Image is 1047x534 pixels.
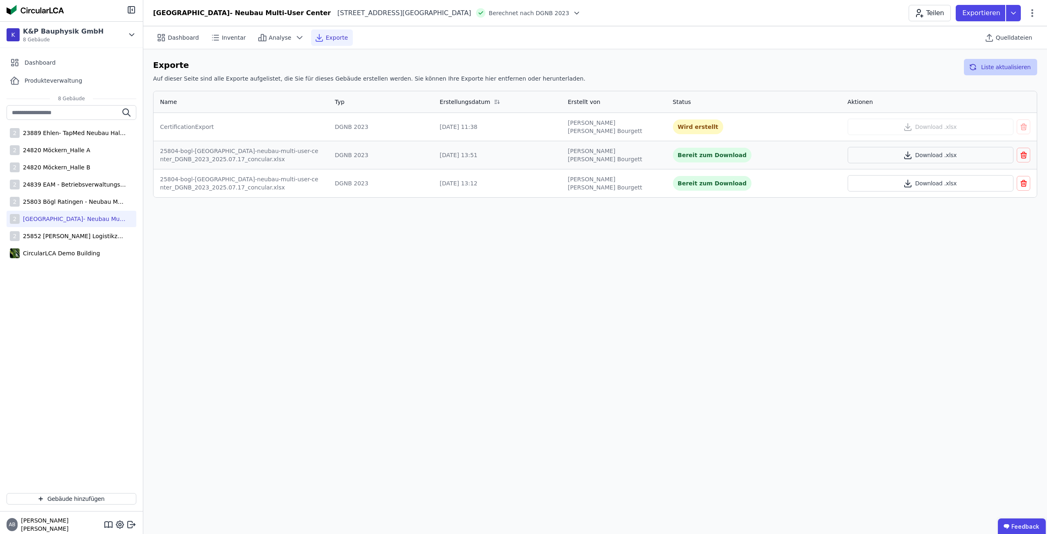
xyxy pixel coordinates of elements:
div: Typ [335,98,345,106]
div: Erstellt von [568,98,600,106]
span: 8 Gebäude [50,95,93,102]
div: 25804-bogl-[GEOGRAPHIC_DATA]-neubau-multi-user-center_DGNB_2023_2025.07.17_concular.xlsx [160,147,322,163]
div: K [7,28,20,41]
div: [GEOGRAPHIC_DATA]- Neubau Multi-User Center [20,215,126,223]
div: DGNB 2023 [335,123,426,131]
div: Bereit zum Download [673,176,752,191]
div: 25803 Bögl Ratingen - Neubau Multi-User Center [20,198,126,206]
div: [GEOGRAPHIC_DATA]- Neubau Multi-User Center [153,8,331,18]
span: [PERSON_NAME] [PERSON_NAME] [18,516,104,533]
div: Name [160,98,177,106]
span: Inventar [222,34,246,42]
div: 2 [10,180,20,189]
div: 2 [10,214,20,224]
span: Quelldateien [996,34,1032,42]
div: CircularLCA Demo Building [20,249,100,257]
div: Aktionen [848,98,873,106]
span: Exporte [326,34,348,42]
span: Produkteverwaltung [25,77,82,85]
span: Dashboard [168,34,199,42]
button: Liste aktualisieren [964,59,1037,75]
div: K&P Bauphysik GmbH [23,27,104,36]
div: [PERSON_NAME] [PERSON_NAME] Bourgett [568,147,659,163]
img: CircularLCA Demo Building [10,247,20,260]
button: Teilen [909,5,951,21]
button: Download .xlsx [848,119,1014,135]
div: Bereit zum Download [673,148,752,162]
h6: Exporte [153,59,585,71]
h6: Auf dieser Seite sind alle Exporte aufgelistet, die Sie für dieses Gebäude erstellen werden. Sie ... [153,74,585,83]
p: Exportieren [962,8,1002,18]
span: Berechnet nach DGNB 2023 [489,9,569,17]
div: 2 [10,128,20,138]
div: 2 [10,162,20,172]
button: Download .xlsx [848,175,1014,192]
div: CertificationExport [160,123,322,131]
div: 24820 Möckern_Halle B [20,163,90,171]
div: DGNB 2023 [335,179,426,187]
div: [DATE] 13:12 [440,179,555,187]
div: [DATE] 13:51 [440,151,555,159]
button: Gebäude hinzufügen [7,493,136,505]
div: 2 [10,231,20,241]
div: 25852 [PERSON_NAME] Logistikzentrum [20,232,126,240]
span: AB [9,522,15,527]
div: 24839 EAM - Betriebsverwaltungsgebäude (KM) [20,180,126,189]
div: [PERSON_NAME] [PERSON_NAME] Bourgett [568,119,659,135]
div: 2 [10,145,20,155]
div: [DATE] 11:38 [440,123,555,131]
span: Dashboard [25,59,56,67]
div: 2 [10,197,20,207]
span: Analyse [269,34,291,42]
div: 24820 Möckern_Halle A [20,146,90,154]
div: DGNB 2023 [335,151,426,159]
div: Erstellungsdatum [440,98,490,106]
span: 8 Gebäude [23,36,104,43]
img: Concular [7,5,64,15]
div: 23889 Ehlen- TapMed Neubau Halle 2 [20,129,126,137]
div: Status [673,98,691,106]
button: Download .xlsx [848,147,1014,163]
div: Wird erstellt [673,119,723,134]
div: [PERSON_NAME] [PERSON_NAME] Bourgett [568,175,659,192]
div: 25804-bogl-[GEOGRAPHIC_DATA]-neubau-multi-user-center_DGNB_2023_2025.07.17_concular.xlsx [160,175,322,192]
div: [STREET_ADDRESS][GEOGRAPHIC_DATA] [331,8,471,18]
